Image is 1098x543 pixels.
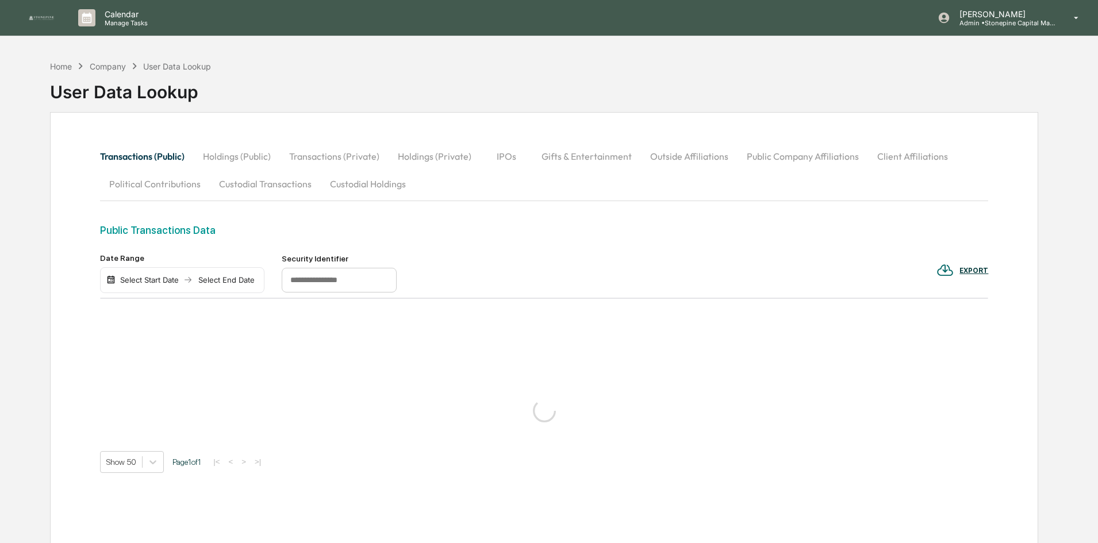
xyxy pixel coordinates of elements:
div: User Data Lookup [143,61,211,71]
img: EXPORT [936,261,954,279]
div: Public Transactions Data [100,224,988,236]
button: Transactions (Private) [280,143,389,170]
p: Calendar [95,9,153,19]
p: Manage Tasks [95,19,153,27]
button: < [225,457,236,467]
button: Transactions (Public) [100,143,194,170]
button: Custodial Transactions [210,170,321,198]
div: Home [50,61,72,71]
button: Public Company Affiliations [738,143,868,170]
div: Security Identifier [282,254,397,263]
p: [PERSON_NAME] [950,9,1057,19]
button: Client Affiliations [868,143,957,170]
button: Custodial Holdings [321,170,415,198]
div: Select Start Date [118,275,181,284]
button: > [238,457,249,467]
div: secondary tabs example [100,143,988,198]
div: User Data Lookup [50,72,211,102]
img: arrow right [183,275,193,284]
p: Admin • Stonepine Capital Management [950,19,1057,27]
img: logo [28,15,55,21]
button: >| [251,457,264,467]
button: Holdings (Private) [389,143,481,170]
div: Select End Date [195,275,258,284]
div: Company [90,61,126,71]
button: |< [210,457,223,467]
button: Political Contributions [100,170,210,198]
button: Gifts & Entertainment [532,143,641,170]
button: Outside Affiliations [641,143,738,170]
img: calendar [106,275,116,284]
div: Date Range [100,253,264,263]
span: Page 1 of 1 [172,457,201,467]
button: Holdings (Public) [194,143,280,170]
button: IPOs [481,143,532,170]
div: EXPORT [959,267,988,275]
